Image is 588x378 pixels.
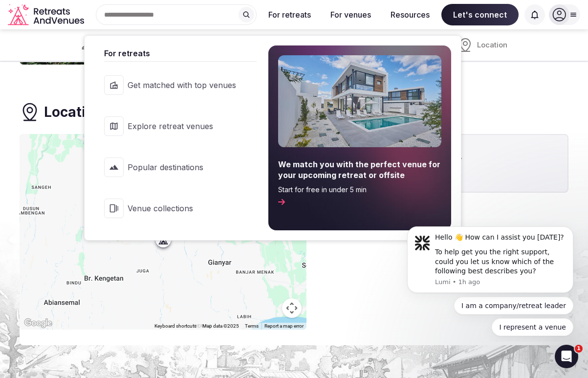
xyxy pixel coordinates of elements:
[202,323,239,329] span: Map data ©2025
[104,47,257,59] span: For retreats
[282,298,302,318] button: Map camera controls
[575,345,583,353] span: 1
[128,80,236,90] span: Get matched with top venues
[278,55,441,147] img: For retreats
[154,323,196,330] button: Keyboard shortcuts
[94,66,257,105] a: Get matched with top venues
[22,317,54,330] img: Google
[392,218,588,342] iframe: Intercom notifications message
[94,107,257,146] a: Explore retreat venues
[22,317,54,330] a: Open this area in Google Maps (opens a new window)
[383,4,437,25] button: Resources
[278,185,441,195] span: Start for free in under 5 min
[264,323,304,329] a: Report a map error
[261,4,319,25] button: For retreats
[128,162,236,173] span: Popular destinations
[477,40,507,50] span: Location
[128,203,236,214] span: Venue collections
[44,103,224,122] h3: Location & how to get here
[245,323,259,329] a: Terms (opens in new tab)
[555,345,578,368] iframe: Intercom live chat
[268,45,451,230] a: We match you with the perfect venue for your upcoming retreat or offsiteStart for free in under 5...
[94,189,257,228] a: Venue collections
[128,121,236,132] span: Explore retreat venues
[94,148,257,187] a: Popular destinations
[8,4,86,26] svg: Retreats and Venues company logo
[8,4,86,26] a: Visit the homepage
[278,159,441,181] span: We match you with the perfect venue for your upcoming retreat or offsite
[323,4,379,25] button: For venues
[441,4,519,25] span: Let's connect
